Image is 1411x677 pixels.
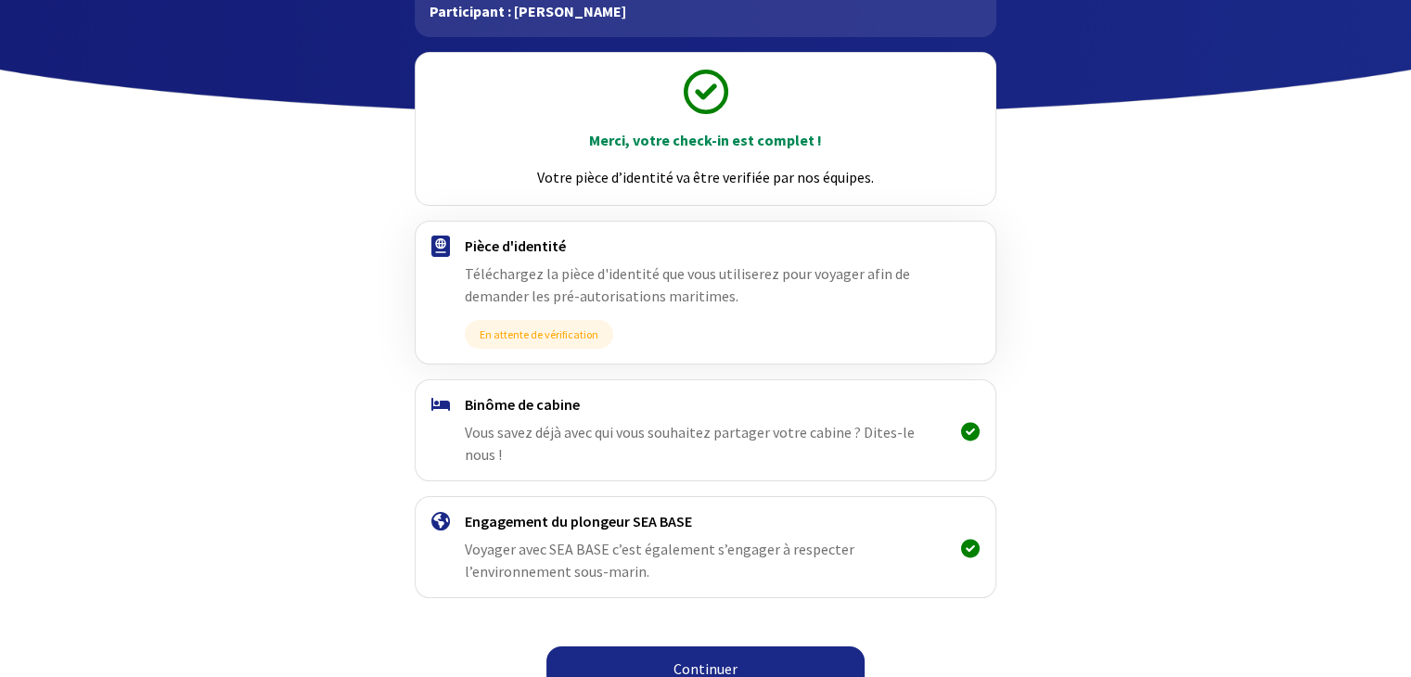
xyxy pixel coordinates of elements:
[465,264,910,305] span: Téléchargez la pièce d'identité que vous utiliserez pour voyager afin de demander les pré-autoris...
[465,236,946,255] h4: Pièce d'identité
[465,540,854,581] span: Voyager avec SEA BASE c’est également s’engager à respecter l’environnement sous-marin.
[431,236,450,257] img: passport.svg
[465,320,613,349] span: En attente de vérification
[465,512,946,530] h4: Engagement du plongeur SEA BASE
[465,423,915,464] span: Vous savez déjà avec qui vous souhaitez partager votre cabine ? Dites-le nous !
[432,129,979,151] p: Merci, votre check-in est complet !
[431,398,450,411] img: binome.svg
[465,395,946,414] h4: Binôme de cabine
[432,166,979,188] p: Votre pièce d’identité va être verifiée par nos équipes.
[431,512,450,530] img: engagement.svg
